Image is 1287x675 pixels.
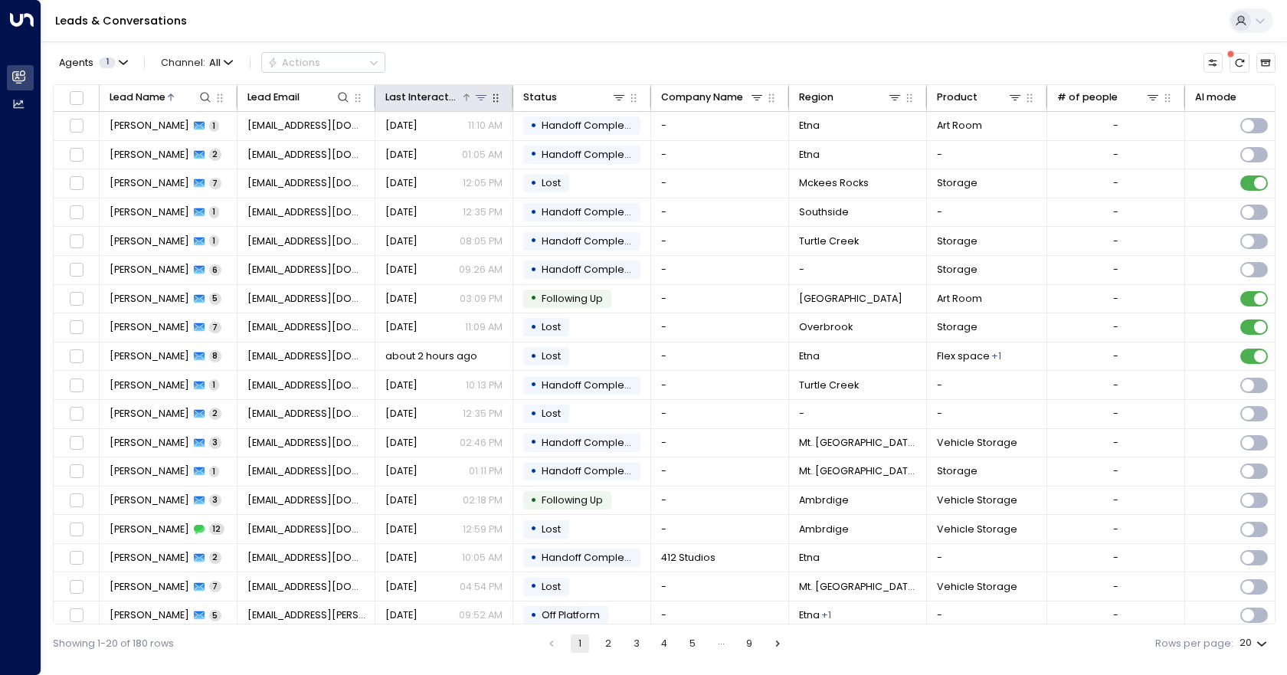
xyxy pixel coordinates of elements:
[937,263,978,277] span: Storage
[110,89,165,106] div: Lead Name
[530,373,537,397] div: •
[661,89,765,106] div: Company Name
[542,608,600,621] span: Off Platform
[651,429,789,457] td: -
[661,89,743,106] div: Company Name
[385,205,418,219] span: Oct 07, 2025
[799,580,917,594] span: Mt. Pleasant
[209,149,221,160] span: 2
[385,89,490,106] div: Last Interacted
[651,285,789,313] td: -
[799,464,917,478] span: Mt. Pleasant
[1155,637,1233,651] label: Rows per page:
[385,493,418,507] span: Sep 16, 2025
[110,551,189,565] span: Brian Howe
[53,53,133,72] button: Agents1
[67,434,85,452] span: Toggle select row
[247,89,300,106] div: Lead Email
[110,292,189,306] span: Amarri Redman
[651,169,789,198] td: -
[67,578,85,596] span: Toggle select row
[110,234,189,248] span: Alisha Laime
[542,378,641,392] span: Handoff Completed
[651,515,789,543] td: -
[385,292,418,306] span: Oct 10, 2025
[937,464,978,478] span: Storage
[385,234,418,248] span: Sep 29, 2025
[937,436,1017,450] span: Vehicle Storage
[927,371,1047,399] td: -
[927,198,1047,227] td: -
[67,492,85,510] span: Toggle select row
[110,263,189,277] span: Amanda Vincent
[799,205,849,219] span: Southside
[542,292,603,305] span: Following Up
[530,460,537,483] div: •
[799,349,820,363] span: Etna
[937,119,982,133] span: Art Room
[651,313,789,342] td: -
[99,57,116,68] span: 1
[247,378,365,392] span: hawkinsangel30@gmail.com
[799,493,849,507] span: Ambrdige
[247,436,365,450] span: billdogg2817@gmail.com
[530,546,537,570] div: •
[789,256,927,284] td: -
[1113,148,1118,162] div: -
[523,89,557,106] div: Status
[651,256,789,284] td: -
[385,407,418,421] span: Oct 03, 2025
[110,148,189,162] span: Adam Suski
[247,205,365,219] span: agg51@pitt.edu
[1113,292,1118,306] div: -
[1113,378,1118,392] div: -
[110,349,189,363] span: Andre Buefort
[542,148,641,161] span: Handoff Completed
[542,634,787,653] nav: pagination navigation
[768,634,787,653] button: Go to next page
[530,575,537,598] div: •
[209,581,221,592] span: 7
[1057,89,1161,106] div: # of people
[651,141,789,169] td: -
[209,408,221,419] span: 2
[385,378,418,392] span: Sep 21, 2025
[1113,234,1118,248] div: -
[67,463,85,480] span: Toggle select row
[209,264,221,276] span: 6
[799,148,820,162] span: Etna
[247,89,352,106] div: Lead Email
[530,489,537,513] div: •
[247,493,365,507] span: brianfranks@mac.com
[209,523,224,535] span: 12
[937,580,1017,594] span: Vehicle Storage
[67,405,85,423] span: Toggle select row
[937,292,982,306] span: Art Room
[110,407,189,421] span: Ari Pescovitz
[460,292,503,306] p: 03:09 PM
[542,436,641,449] span: Handoff Completed
[937,176,978,190] span: Storage
[385,89,461,106] div: Last Interacted
[385,551,418,565] span: Aug 29, 2025
[110,205,189,219] span: Alex Geha
[1240,633,1270,654] div: 20
[937,320,978,334] span: Storage
[651,198,789,227] td: -
[1113,407,1118,421] div: -
[799,320,853,334] span: Overbrook
[247,407,365,421] span: ari@pesco.net
[542,119,641,132] span: Handoff Completed
[261,52,385,73] button: Actions
[530,258,537,282] div: •
[247,464,365,478] span: bobbidavis70@gmail.com
[67,319,85,336] span: Toggle select row
[110,436,189,450] span: Bill Hoey
[523,89,627,106] div: Status
[459,608,503,622] p: 09:52 AM
[110,176,189,190] span: Aleayah Watkins
[110,378,189,392] span: Angel Hawkins
[1113,493,1118,507] div: -
[67,117,85,135] span: Toggle select row
[247,523,365,536] span: brianfranks@mac.com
